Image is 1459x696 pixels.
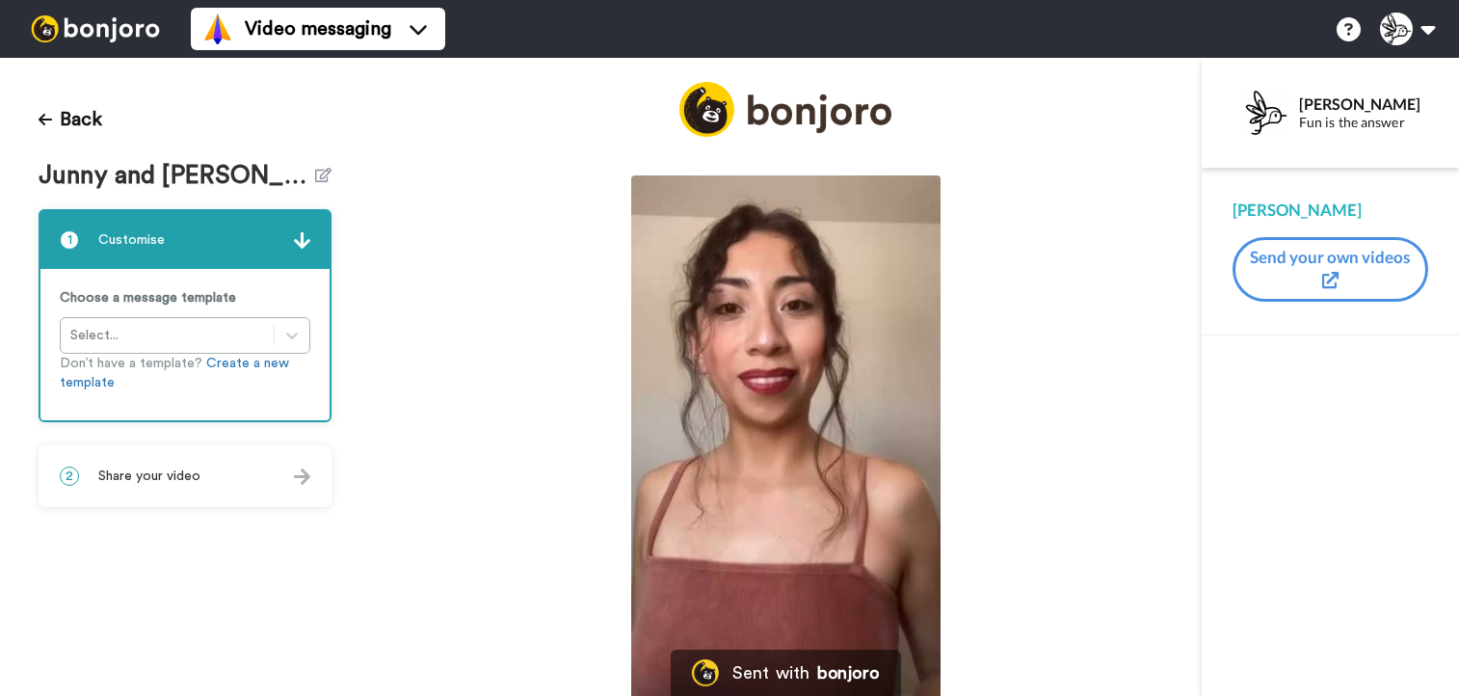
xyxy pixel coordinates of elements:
div: bonjoro [817,664,879,682]
div: 2Share your video [39,445,332,507]
a: Create a new template [60,357,289,389]
img: vm-color.svg [202,13,233,44]
img: logo_full.png [679,82,891,137]
div: Sent with [732,664,809,682]
img: Profile Image [1243,90,1289,136]
span: Video messaging [245,15,391,42]
img: bj-logo-header-white.svg [23,15,168,42]
span: Share your video [98,467,200,486]
button: Send your own videos [1233,237,1428,302]
a: Bonjoro LogoSent withbonjoro [671,650,900,696]
img: arrow.svg [294,232,310,249]
button: Back [39,96,102,143]
span: Customise [98,230,165,250]
div: Fun is the answer [1299,115,1427,131]
img: arrow.svg [294,468,310,485]
p: Don’t have a template? [60,354,310,392]
span: Junny and [PERSON_NAME] - Lands End Films [39,162,315,190]
div: [PERSON_NAME] [1233,199,1428,222]
div: [PERSON_NAME] [1299,94,1427,113]
span: 1 [60,230,79,250]
img: Bonjoro Logo [692,659,719,686]
p: Choose a message template [60,288,310,308]
span: 2 [60,467,79,486]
